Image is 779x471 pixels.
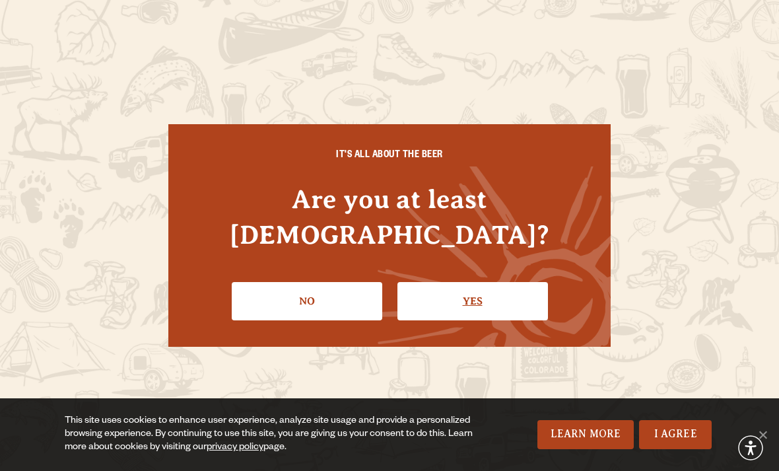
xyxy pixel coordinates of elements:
h4: Are you at least [DEMOGRAPHIC_DATA]? [195,182,584,252]
a: I Agree [639,420,712,449]
div: This site uses cookies to enhance user experience, analyze site usage and provide a personalized ... [65,415,492,454]
a: No [232,282,382,320]
span: No [756,428,769,441]
a: Learn More [537,420,634,449]
h6: IT'S ALL ABOUT THE BEER [195,151,584,163]
a: privacy policy [207,443,263,453]
a: Confirm I'm 21 or older [397,282,548,320]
